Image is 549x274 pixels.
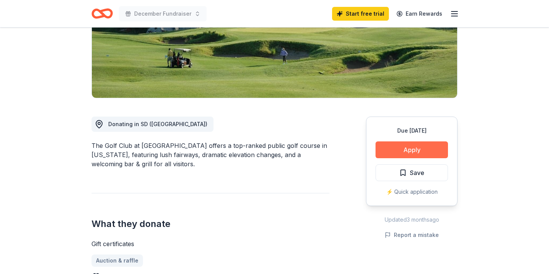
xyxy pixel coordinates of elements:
[134,9,191,18] span: December Fundraiser
[91,218,329,230] h2: What they donate
[392,7,447,21] a: Earn Rewards
[376,164,448,181] button: Save
[385,230,439,240] button: Report a mistake
[91,141,329,169] div: The Golf Club at [GEOGRAPHIC_DATA] offers a top-ranked public golf course in [US_STATE], featurin...
[332,7,389,21] a: Start free trial
[91,5,113,23] a: Home
[376,126,448,135] div: Due [DATE]
[376,141,448,158] button: Apply
[376,187,448,196] div: ⚡️ Quick application
[108,121,207,127] span: Donating in SD ([GEOGRAPHIC_DATA])
[410,168,424,178] span: Save
[366,215,457,224] div: Updated 3 months ago
[119,6,207,21] button: December Fundraiser
[91,239,329,248] div: Gift certificates
[91,255,143,267] a: Auction & raffle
